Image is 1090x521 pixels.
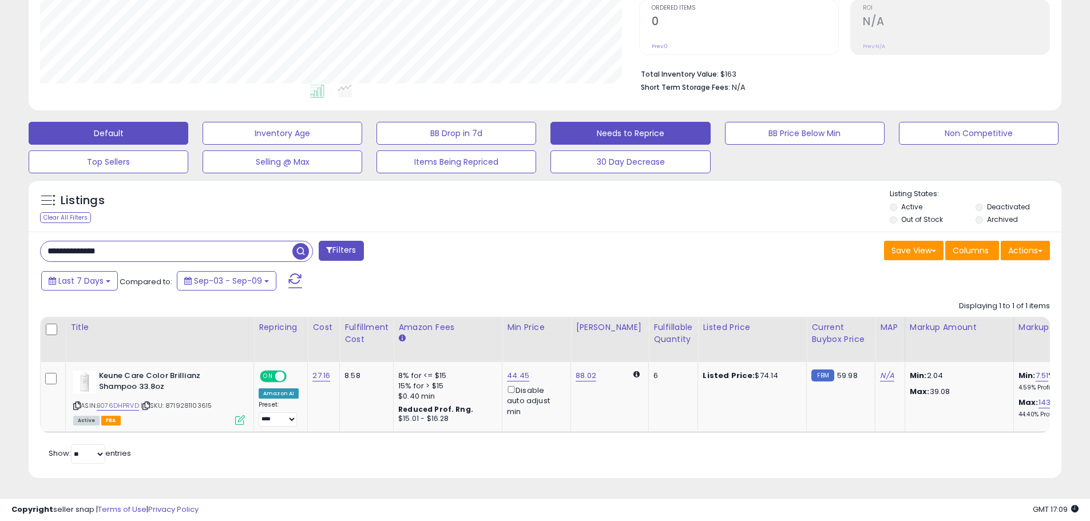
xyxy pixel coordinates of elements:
[73,371,245,424] div: ASIN:
[901,202,922,212] label: Active
[507,370,529,381] a: 44.45
[653,321,693,345] div: Fulfillable Quantity
[725,122,885,145] button: BB Price Below Min
[376,150,536,173] button: Items Being Repriced
[1018,370,1036,381] b: Min:
[899,122,1059,145] button: Non Competitive
[652,43,668,50] small: Prev: 0
[1036,370,1049,381] a: 7.51
[70,321,249,333] div: Title
[398,333,405,344] small: Amazon Fees.
[910,386,930,397] strong: Max:
[29,122,188,145] button: Default
[890,189,1061,200] p: Listing States:
[120,276,172,287] span: Compared to:
[901,214,943,224] label: Out of Stock
[101,416,121,425] span: FBA
[863,43,885,50] small: Prev: N/A
[312,370,330,381] a: 27.16
[507,384,562,417] div: Disable auto adjust min
[177,271,276,291] button: Sep-03 - Sep-09
[641,69,719,79] b: Total Inventory Value:
[945,241,999,260] button: Columns
[910,370,927,381] strong: Min:
[259,401,299,427] div: Preset:
[959,301,1050,312] div: Displaying 1 to 1 of 1 items
[863,15,1049,30] h2: N/A
[910,321,1009,333] div: Markup Amount
[576,321,644,333] div: [PERSON_NAME]
[398,404,473,414] b: Reduced Prof. Rng.
[376,122,536,145] button: BB Drop in 7d
[987,214,1018,224] label: Archived
[312,321,335,333] div: Cost
[703,370,755,381] b: Listed Price:
[576,370,596,381] a: 88.02
[344,321,389,345] div: Fulfillment Cost
[97,401,139,411] a: B076DHPRVD
[261,372,275,381] span: ON
[398,381,493,391] div: 15% for > $15
[73,371,96,393] img: 21qsSTOX43L._SL40_.jpg
[653,371,689,381] div: 6
[11,504,199,515] div: seller snap | |
[863,5,1049,11] span: ROI
[1018,397,1039,408] b: Max:
[550,150,710,173] button: 30 Day Decrease
[203,150,362,173] button: Selling @ Max
[99,371,238,395] b: Keune Care Color Brillianz Shampoo 33.8oz
[837,370,858,381] span: 59.98
[49,448,131,459] span: Show: entries
[1033,504,1079,515] span: 2025-09-17 17:09 GMT
[811,369,834,381] small: FBM
[58,275,104,287] span: Last 7 Days
[203,122,362,145] button: Inventory Age
[910,371,1005,381] p: 2.04
[61,193,105,209] h5: Listings
[550,122,710,145] button: Needs to Reprice
[1039,397,1062,408] a: 143.89
[285,372,303,381] span: OFF
[910,387,1005,397] p: 39.08
[398,391,493,401] div: $0.40 min
[987,202,1030,212] label: Deactivated
[641,66,1041,80] li: $163
[641,82,730,92] b: Short Term Storage Fees:
[259,321,303,333] div: Repricing
[98,504,146,515] a: Terms of Use
[141,401,212,410] span: | SKU: 8719281103615
[953,245,989,256] span: Columns
[259,388,299,399] div: Amazon AI
[507,321,566,333] div: Min Price
[41,271,118,291] button: Last 7 Days
[880,321,899,333] div: MAP
[703,371,798,381] div: $74.14
[811,321,870,345] div: Current Buybox Price
[344,371,385,381] div: 8.58
[73,416,100,425] span: All listings currently available for purchase on Amazon
[319,241,363,261] button: Filters
[884,241,944,260] button: Save View
[703,321,802,333] div: Listed Price
[194,275,262,287] span: Sep-03 - Sep-09
[652,15,838,30] h2: 0
[148,504,199,515] a: Privacy Policy
[1001,241,1050,260] button: Actions
[880,370,894,381] a: N/A
[398,321,497,333] div: Amazon Fees
[398,371,493,381] div: 8% for <= $15
[29,150,188,173] button: Top Sellers
[652,5,838,11] span: Ordered Items
[732,82,746,93] span: N/A
[398,414,493,424] div: $15.01 - $16.28
[40,212,91,223] div: Clear All Filters
[11,504,53,515] strong: Copyright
